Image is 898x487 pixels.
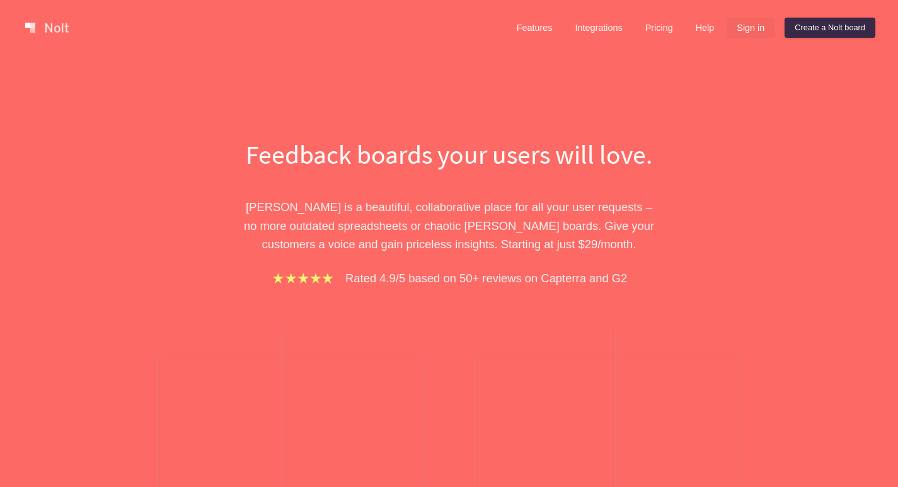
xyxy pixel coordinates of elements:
a: Integrations [565,18,632,38]
p: Rated 4.9/5 based on 50+ reviews on Capterra and G2 [345,269,627,287]
a: Help [686,18,725,38]
p: [PERSON_NAME] is a beautiful, collaborative place for all your user requests – no more outdated s... [232,198,667,253]
a: Features [507,18,563,38]
h1: Feedback boards your users will love. [232,136,667,173]
a: Sign in [727,18,774,38]
img: stars.b067e34983.png [271,271,335,285]
a: Create a Nolt board [785,18,875,38]
a: Pricing [635,18,683,38]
